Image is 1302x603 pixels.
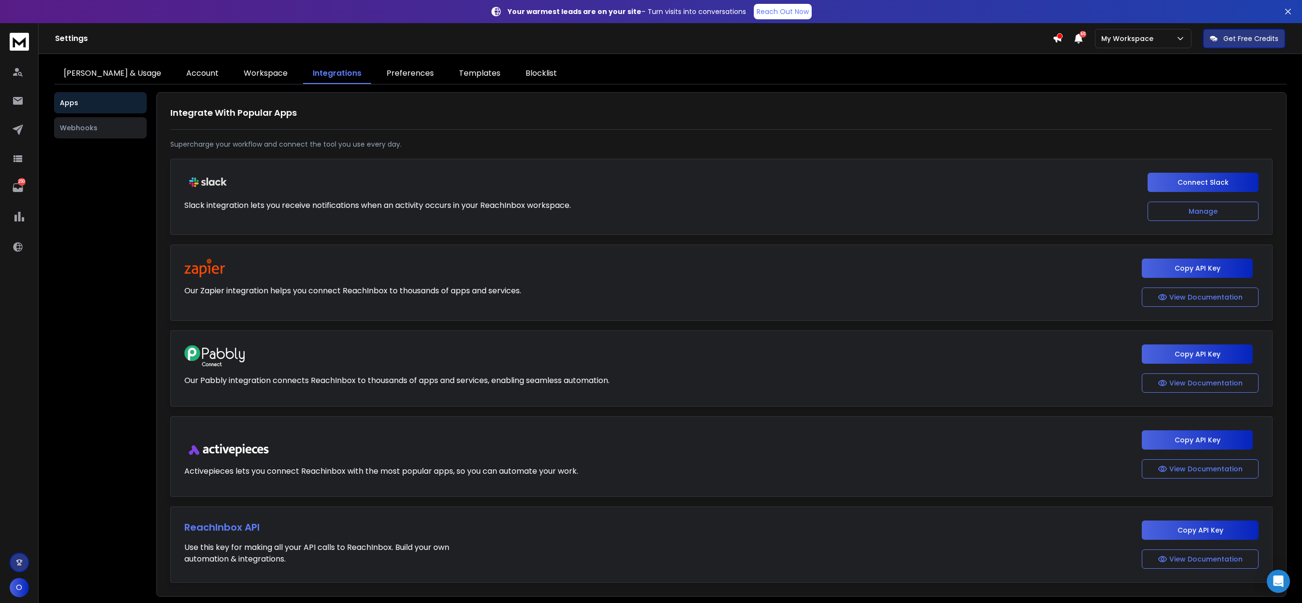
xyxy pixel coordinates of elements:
a: Account [177,64,228,84]
p: Activepieces lets you connect Reachinbox with the most popular apps, so you can automate your work. [184,466,578,477]
p: – Turn visits into conversations [508,7,746,16]
button: Copy API Key [1142,259,1253,278]
button: View Documentation [1142,459,1259,479]
a: Workspace [234,64,297,84]
button: View Documentation [1142,373,1259,393]
button: Copy API Key [1142,344,1253,364]
p: Our Zapier integration helps you connect ReachInbox to thousands of apps and services. [184,285,521,297]
span: 50 [1080,31,1086,38]
a: Blocklist [516,64,567,84]
div: Open Intercom Messenger [1267,570,1290,593]
img: logo [10,33,29,51]
a: Templates [449,64,510,84]
p: Our Pabbly integration connects ReachInbox to thousands of apps and services, enabling seamless a... [184,375,609,386]
p: 250 [18,178,26,186]
a: Preferences [377,64,443,84]
p: Use this key for making all your API calls to ReachInbox. Build your own automation & integrations. [184,542,449,565]
a: Integrations [303,64,371,84]
h1: Integrate With Popular Apps [170,106,1273,120]
button: View Documentation [1142,288,1259,307]
button: Manage [1148,202,1259,221]
button: View Documentation [1142,549,1259,569]
p: Reach Out Now [757,7,809,16]
p: Supercharge your workflow and connect the tool you use every day. [170,139,1273,149]
a: [PERSON_NAME] & Usage [54,64,171,84]
p: Get Free Credits [1223,34,1278,43]
a: Reach Out Now [754,4,812,19]
button: Get Free Credits [1203,29,1285,48]
h1: ReachInbox API [184,521,449,534]
button: O [10,578,29,597]
p: My Workspace [1101,34,1157,43]
p: Slack integration lets you receive notifications when an activity occurs in your ReachInbox works... [184,200,571,211]
h1: Settings [55,33,1053,44]
button: Connect Slack [1148,173,1259,192]
button: Webhooks [54,117,147,138]
button: Copy API Key [1142,430,1253,450]
strong: Your warmest leads are on your site [508,7,641,16]
a: 250 [8,178,28,197]
button: Copy API Key [1142,521,1259,540]
button: Apps [54,92,147,113]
